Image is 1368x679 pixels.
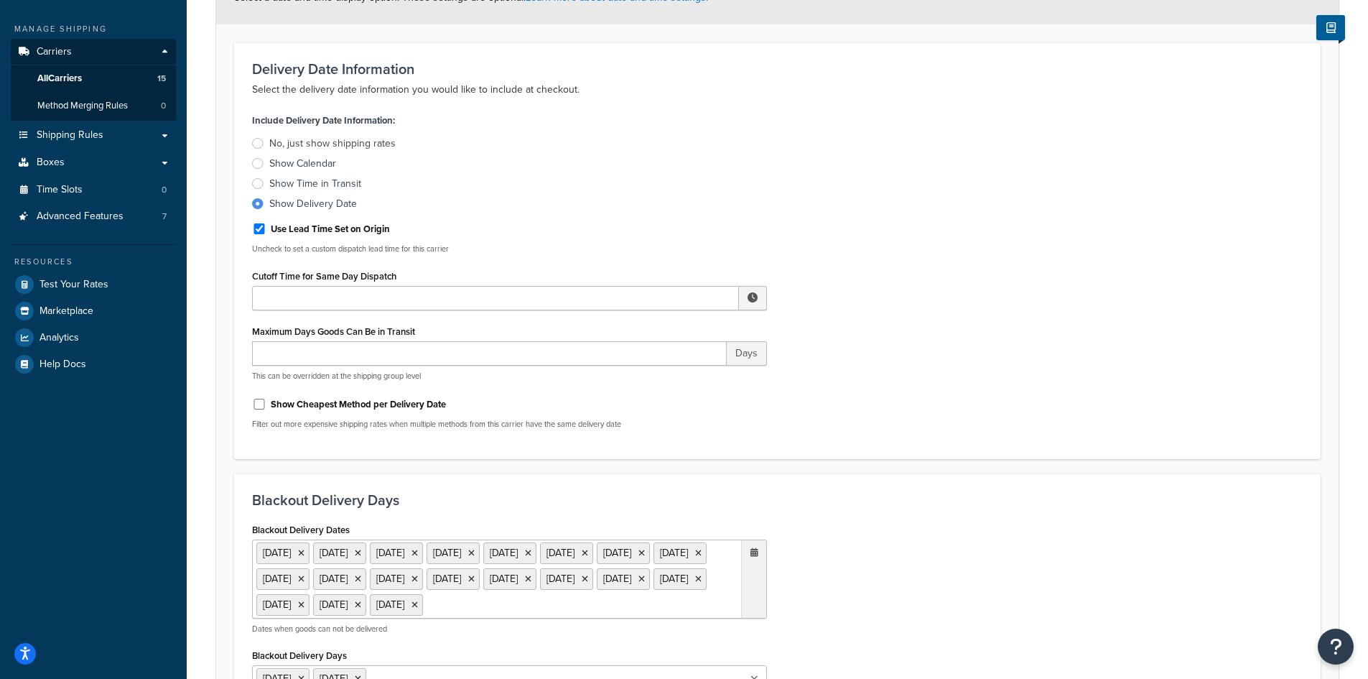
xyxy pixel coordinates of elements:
label: Maximum Days Goods Can Be in Transit [252,326,415,337]
div: Show Delivery Date [269,197,357,211]
li: Advanced Features [11,203,176,230]
span: Marketplace [39,305,93,318]
li: [DATE] [483,568,536,590]
li: [DATE] [256,542,310,564]
li: [DATE] [540,568,593,590]
div: Show Calendar [269,157,336,171]
h3: Delivery Date Information [252,61,1303,77]
p: Uncheck to set a custom dispatch lead time for this carrier [252,244,767,254]
label: Blackout Delivery Dates [252,525,350,535]
li: [DATE] [256,568,310,590]
span: Boxes [37,157,65,169]
a: AllCarriers15 [11,65,176,92]
a: Help Docs [11,351,176,377]
li: [DATE] [256,594,310,616]
li: [DATE] [370,542,423,564]
a: Analytics [11,325,176,351]
label: Include Delivery Date Information: [252,111,395,131]
li: [DATE] [427,542,480,564]
span: All Carriers [37,73,82,85]
a: Method Merging Rules0 [11,93,176,119]
span: 0 [162,184,167,196]
p: This can be overridden at the shipping group level [252,371,767,382]
span: Advanced Features [37,211,124,223]
span: Analytics [39,332,79,344]
li: [DATE] [483,542,536,564]
span: Test Your Rates [39,279,108,291]
button: Open Resource Center [1318,629,1354,665]
label: Blackout Delivery Days [252,650,347,661]
p: Filter out more expensive shipping rates when multiple methods from this carrier have the same de... [252,419,767,430]
span: Help Docs [39,359,86,371]
div: No, just show shipping rates [269,137,396,151]
div: Resources [11,256,176,268]
a: Boxes [11,149,176,176]
span: Shipping Rules [37,129,103,142]
span: Days [727,341,767,366]
li: Method Merging Rules [11,93,176,119]
li: Time Slots [11,177,176,203]
a: Carriers [11,39,176,65]
a: Test Your Rates [11,272,176,297]
label: Cutoff Time for Same Day Dispatch [252,271,396,282]
li: [DATE] [540,542,593,564]
li: [DATE] [653,542,707,564]
span: 0 [161,100,166,112]
li: [DATE] [653,568,707,590]
div: Show Time in Transit [269,177,361,191]
span: Carriers [37,46,72,58]
li: [DATE] [370,568,423,590]
h3: Blackout Delivery Days [252,492,1303,508]
a: Shipping Rules [11,122,176,149]
label: Show Cheapest Method per Delivery Date [271,398,446,411]
li: [DATE] [370,594,423,616]
li: [DATE] [313,542,366,564]
li: Carriers [11,39,176,121]
li: [DATE] [427,568,480,590]
span: Method Merging Rules [37,100,128,112]
li: [DATE] [597,568,650,590]
p: Select the delivery date information you would like to include at checkout. [252,81,1303,98]
span: 15 [157,73,166,85]
a: Advanced Features7 [11,203,176,230]
div: Manage Shipping [11,23,176,35]
a: Marketplace [11,298,176,324]
button: Show Help Docs [1316,15,1345,40]
label: Use Lead Time Set on Origin [271,223,390,236]
a: Time Slots0 [11,177,176,203]
span: 7 [162,211,167,223]
span: Time Slots [37,184,83,196]
li: [DATE] [597,542,650,564]
p: Dates when goods can not be delivered [252,624,767,634]
li: [DATE] [313,594,366,616]
li: [DATE] [313,568,366,590]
